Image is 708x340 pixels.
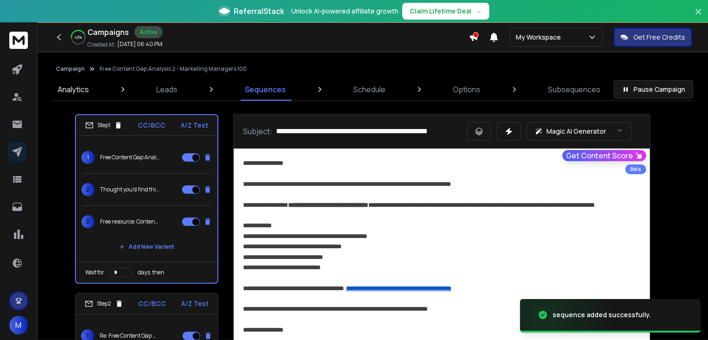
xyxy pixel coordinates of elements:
button: Magic AI Generator [526,122,631,141]
p: Analytics [58,84,89,95]
p: Free Content Gap Analysis template for {{companyName}} [100,154,160,161]
button: Get Content Score [562,150,646,161]
p: Sequences [245,84,286,95]
button: Claim Lifetime Deal→ [402,3,489,20]
li: Step1CC/BCCA/Z Test1Free Content Gap Analysis template for {{companyName}}2Thought you'd find thi... [75,114,218,284]
button: Get Free Credits [614,28,692,47]
a: Sequences [239,78,291,101]
div: Active [135,26,162,38]
p: A/Z Test [181,121,208,130]
p: A/Z Test [181,299,209,308]
div: sequence added successfully. [553,310,651,320]
p: Get Free Credits [634,33,685,42]
p: Free Content Gap Analysis 2 - Marketing Managers 100 [100,65,247,73]
p: Wait for [85,269,104,276]
span: 1 [81,151,94,164]
a: Subsequences [542,78,606,101]
p: days, then [138,269,164,276]
button: Campaign [56,65,85,73]
span: → [475,7,482,16]
p: Options [453,84,480,95]
p: My Workspace [516,33,565,42]
button: Add New Variant [112,238,182,256]
p: Subject: [243,126,272,137]
button: Pause Campaign [614,80,693,99]
p: Unlock AI-powered affiliate growth [291,7,398,16]
p: Re: Free Content Gap Analysis template [100,332,159,340]
p: Leads [156,84,177,95]
div: Step 2 [85,299,123,308]
p: CC/BCC [138,121,165,130]
p: Created At: [88,41,115,48]
a: Schedule [348,78,391,101]
span: 2 [81,183,94,196]
p: Free resource: Content Gap Analysis template [100,218,160,225]
div: Step 1 [85,121,122,129]
p: Thought you'd find this helpful [100,186,160,193]
p: 42 % [74,34,82,40]
button: Close banner [692,6,704,28]
a: Analytics [52,78,94,101]
h1: Campaigns [88,27,129,38]
p: CC/BCC [138,299,166,308]
p: [DATE] 06:40 PM [117,41,162,48]
span: 3 [81,215,94,228]
span: ReferralStack [234,6,284,17]
p: Schedule [353,84,385,95]
a: Options [447,78,486,101]
p: Subsequences [548,84,600,95]
button: M [9,316,28,334]
a: Leads [151,78,183,101]
div: Beta [625,164,646,174]
p: Magic AI Generator [546,127,606,136]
